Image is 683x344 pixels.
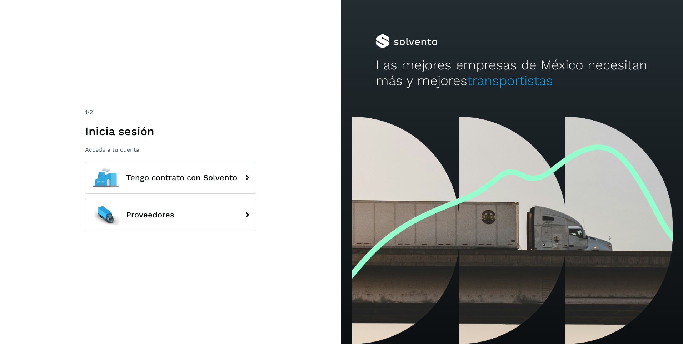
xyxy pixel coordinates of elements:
button: Proveedores [85,199,256,231]
span: transportistas [467,73,553,88]
span: Tengo contrato con Solvento [126,173,237,182]
span: 1 [85,109,87,116]
div: /2 [85,108,256,117]
h1: Inicia sesión [85,124,256,138]
p: Accede a tu cuenta [85,146,256,153]
h2: Las mejores empresas de México necesitan más y mejores [376,57,649,89]
span: Proveedores [126,211,174,219]
button: Tengo contrato con Solvento [85,162,256,194]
